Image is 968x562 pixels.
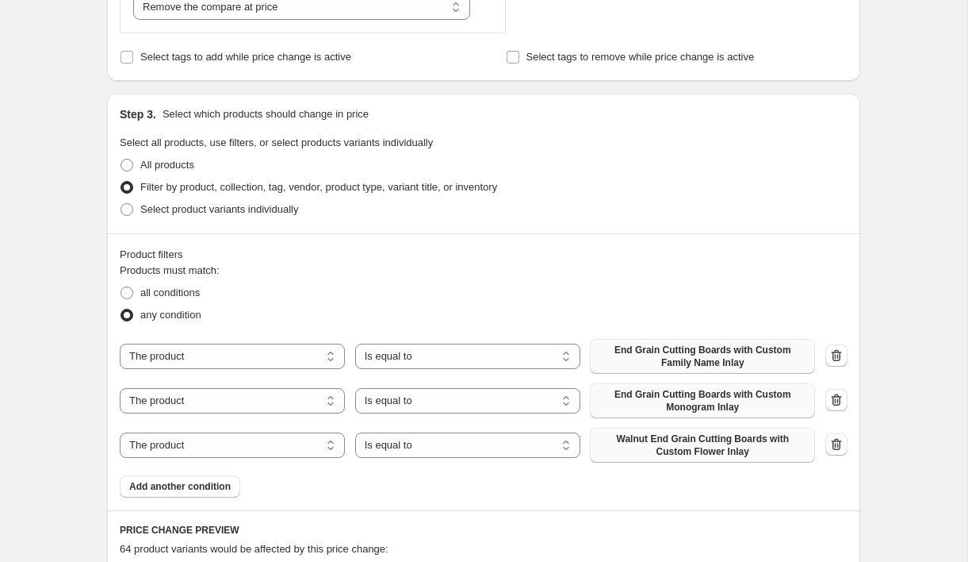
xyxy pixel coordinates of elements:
[140,287,200,298] span: all conditions
[599,433,805,458] span: Walnut End Grain Cutting Boards with Custom Flower Inlay
[140,181,497,193] span: Filter by product, collection, tag, vendor, product type, variant title, or inventory
[140,159,194,171] span: All products
[590,339,815,374] button: End Grain Cutting Boards with Custom Family Name Inlay
[599,344,805,369] span: End Grain Cutting Boards with Custom Family Name Inlay
[120,137,433,148] span: Select all products, use filters, or select products variants individually
[163,106,369,122] p: Select which products should change in price
[140,309,201,321] span: any condition
[526,51,755,63] span: Select tags to remove while price change is active
[120,524,847,537] h6: PRICE CHANGE PREVIEW
[120,106,156,122] h2: Step 3.
[120,264,220,276] span: Products must match:
[120,475,240,498] button: Add another condition
[129,480,231,493] span: Add another condition
[140,51,351,63] span: Select tags to add while price change is active
[590,383,815,418] button: End Grain Cutting Boards with Custom Monogram Inlay
[599,388,805,414] span: End Grain Cutting Boards with Custom Monogram Inlay
[120,247,847,263] div: Product filters
[590,428,815,463] button: Walnut End Grain Cutting Boards with Custom Flower Inlay
[140,203,298,215] span: Select product variants individually
[120,543,388,555] span: 64 product variants would be affected by this price change:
